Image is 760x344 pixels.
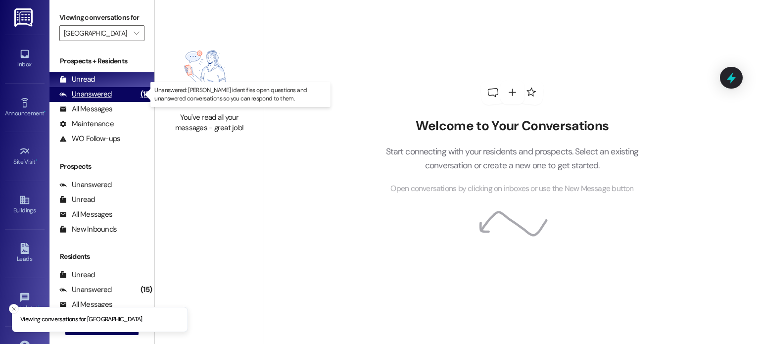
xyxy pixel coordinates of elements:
a: Leads [5,240,45,267]
div: (15) [138,282,154,297]
div: New Inbounds [59,224,117,235]
div: Prospects [49,161,154,172]
div: Unread [59,74,95,85]
div: Prospects + Residents [49,56,154,66]
p: Viewing conversations for [GEOGRAPHIC_DATA] [20,315,142,324]
span: • [36,157,37,164]
div: Unanswered [59,180,112,190]
div: All Messages [59,104,112,114]
div: WO Follow-ups [59,134,120,144]
a: Site Visit • [5,143,45,170]
div: Unread [59,270,95,280]
p: Unanswered: [PERSON_NAME] identifies open questions and unanswered conversations so you can respo... [154,86,327,103]
a: Templates • [5,289,45,316]
button: Close toast [9,304,19,314]
div: Unread [59,195,95,205]
div: Unanswered [59,285,112,295]
div: All Messages [59,209,112,220]
a: Buildings [5,192,45,218]
div: Residents [49,251,154,262]
div: Unanswered [59,89,112,99]
label: Viewing conversations for [59,10,144,25]
div: (15) [138,87,154,102]
input: All communities [64,25,129,41]
div: You've read all your messages - great job! [166,112,253,134]
p: Start connecting with your residents and prospects. Select an existing conversation or create a n... [371,145,654,173]
span: • [44,108,46,115]
a: Inbox [5,46,45,72]
img: empty-state [166,39,253,107]
i:  [134,29,139,37]
span: Open conversations by clicking on inboxes or use the New Message button [390,183,633,195]
img: ResiDesk Logo [14,8,35,27]
h2: Welcome to Your Conversations [371,118,654,134]
div: Maintenance [59,119,114,129]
